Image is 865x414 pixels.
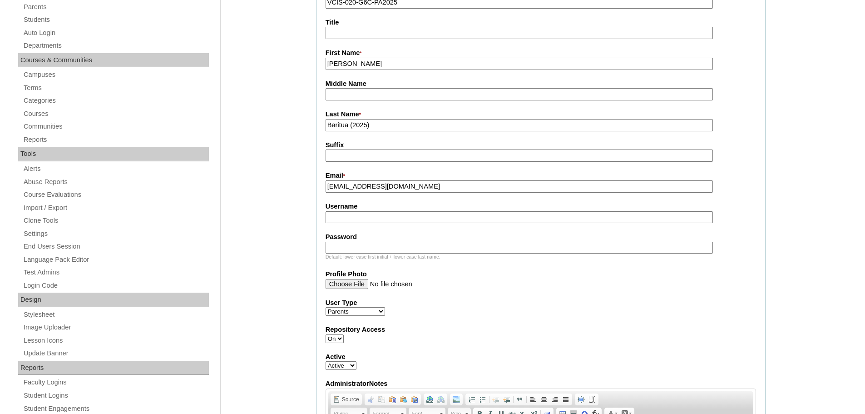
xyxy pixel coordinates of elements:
[490,394,501,404] a: Decrease Indent
[326,325,756,334] label: Repository Access
[23,335,209,346] a: Lesson Icons
[23,40,209,51] a: Departments
[23,108,209,120] a: Courses
[23,254,209,265] a: Language Pack Editor
[23,134,209,145] a: Reports
[326,202,756,211] label: Username
[576,394,587,404] a: Maximize
[466,394,477,404] a: Insert/Remove Numbered List
[398,394,409,404] a: Paste as plain text
[23,241,209,252] a: End Users Session
[23,280,209,291] a: Login Code
[539,394,549,404] a: Center
[23,322,209,333] a: Image Uploader
[23,14,209,25] a: Students
[23,121,209,132] a: Communities
[23,390,209,401] a: Student Logins
[326,379,756,389] label: AdministratorNotes
[23,1,209,13] a: Parents
[451,394,462,404] a: Add Image
[326,269,756,279] label: Profile Photo
[18,361,209,375] div: Reports
[23,95,209,106] a: Categories
[23,377,209,388] a: Faculty Logins
[587,394,598,404] a: Show Blocks
[23,348,209,359] a: Update Banner
[366,394,376,404] a: Cut
[23,189,209,200] a: Course Evaluations
[326,171,756,181] label: Email
[528,394,539,404] a: Align Left
[23,309,209,320] a: Stylesheet
[23,69,209,80] a: Campuses
[23,228,209,239] a: Settings
[435,394,446,404] a: Unlink
[477,394,488,404] a: Insert/Remove Bulleted List
[23,82,209,94] a: Terms
[18,147,209,161] div: Tools
[18,53,209,68] div: Courses & Communities
[326,298,756,308] label: User Type
[23,215,209,226] a: Clone Tools
[23,202,209,214] a: Import / Export
[23,176,209,188] a: Abuse Reports
[409,394,420,404] a: Paste from Word
[549,394,560,404] a: Align Right
[23,163,209,175] a: Alerts
[514,394,525,404] a: Block Quote
[23,27,209,39] a: Auto Login
[387,394,398,404] a: Paste
[326,254,756,260] div: Default: lower case first initial + lower case last name.
[560,394,571,404] a: Justify
[425,394,435,404] a: Link
[326,110,756,120] label: Last Name
[326,18,756,27] label: Title
[326,232,756,242] label: Password
[326,140,756,150] label: Suffix
[501,394,512,404] a: Increase Indent
[326,352,756,362] label: Active
[331,394,361,404] a: Source
[376,394,387,404] a: Copy
[341,396,359,403] span: Source
[18,293,209,307] div: Design
[326,48,756,58] label: First Name
[23,267,209,278] a: Test Admins
[326,79,756,89] label: Middle Name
